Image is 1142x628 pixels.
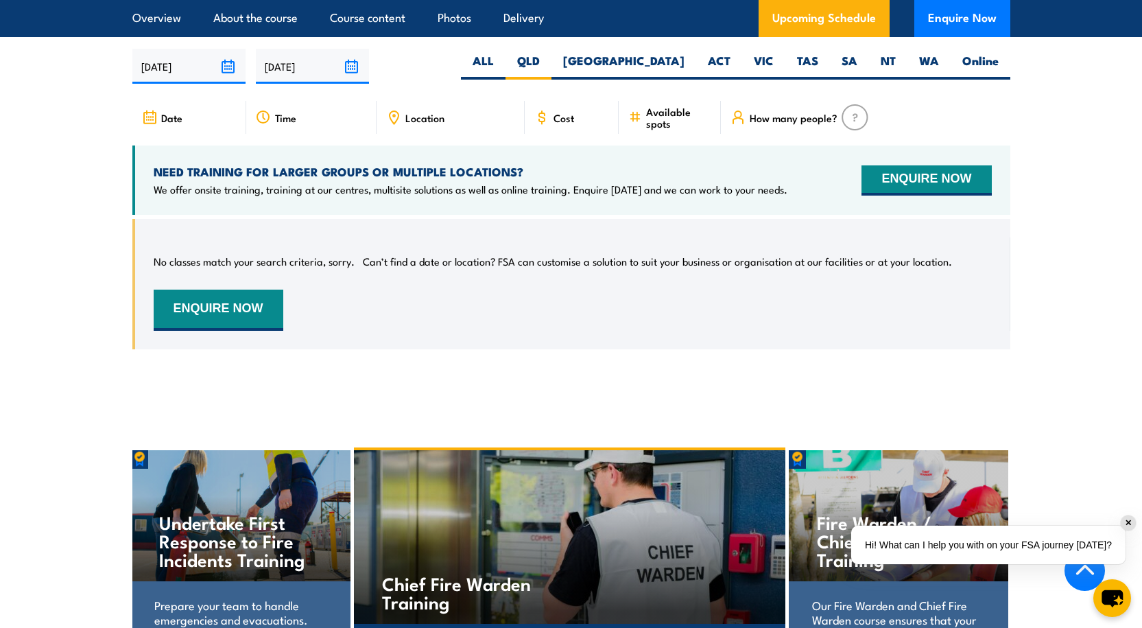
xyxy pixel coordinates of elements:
label: TAS [785,53,830,80]
h4: NEED TRAINING FOR LARGER GROUPS OR MULTIPLE LOCATIONS? [154,164,787,179]
p: No classes match your search criteria, sorry. [154,255,355,268]
label: QLD [505,53,551,80]
span: Date [161,112,182,124]
label: [GEOGRAPHIC_DATA] [551,53,696,80]
h4: Chief Fire Warden Training [382,574,543,611]
h4: Undertake First Response to Fire Incidents Training [159,513,322,568]
input: To date [256,49,369,84]
button: chat-button [1093,579,1131,617]
span: Available spots [646,106,711,129]
button: ENQUIRE NOW [154,290,283,331]
input: From date [132,49,246,84]
span: Time [275,112,296,124]
h4: Fire Warden / Chief Fire Warden Training [817,513,979,568]
div: ✕ [1121,515,1136,531]
p: We offer onsite training, training at our centres, multisite solutions as well as online training... [154,183,787,196]
span: Cost [554,112,574,124]
span: Location [405,112,444,124]
button: ENQUIRE NOW [861,165,991,196]
label: NT [869,53,907,80]
label: ALL [461,53,505,80]
label: ACT [696,53,742,80]
span: How many people? [750,112,837,124]
label: Online [951,53,1010,80]
label: VIC [742,53,785,80]
p: Can’t find a date or location? FSA can customise a solution to suit your business or organisation... [363,255,952,268]
label: WA [907,53,951,80]
label: SA [830,53,869,80]
div: Hi! What can I help you with on your FSA journey [DATE]? [851,526,1126,564]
